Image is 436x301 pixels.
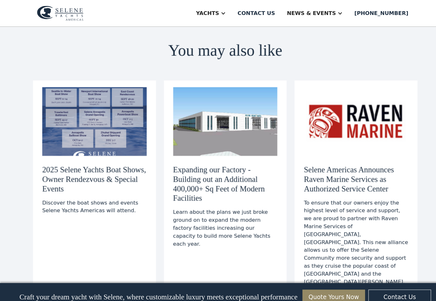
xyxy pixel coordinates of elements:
h3: Selene Americas Announces Raven Marine Services as Authorized Service Center [294,160,395,187]
h3: 2025 Selene Yachts Boat Shows, Owner Rendezvous & Special Events [41,160,142,187]
div: [PHONE_NUMBER] [343,9,395,17]
div: Discover the boat shows and events Selene Yachts Americas will attend. [41,192,142,208]
div: To ensure that our owners enjoy the highest level of service and support, we are proud to partner... [294,192,395,276]
img: logo [36,5,81,20]
div: Learn about the plans we just broke ground on to expand the modern factory facilities increasing ... [168,202,269,240]
p: Craft your dream yacht with Selene, where customizable luxury meets exceptional performance [19,283,288,292]
h2: You may also like [163,40,273,57]
h3: Expanding our Factory - Building out an Additional 400,000+ Sq Feet of Modern Facilities [168,160,269,196]
div: Yachts [190,9,212,17]
div: Contact us [230,9,266,17]
div: News & EVENTS [278,9,325,17]
a: Contact Us [357,280,417,295]
a: Quote Yours Now [293,280,353,295]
